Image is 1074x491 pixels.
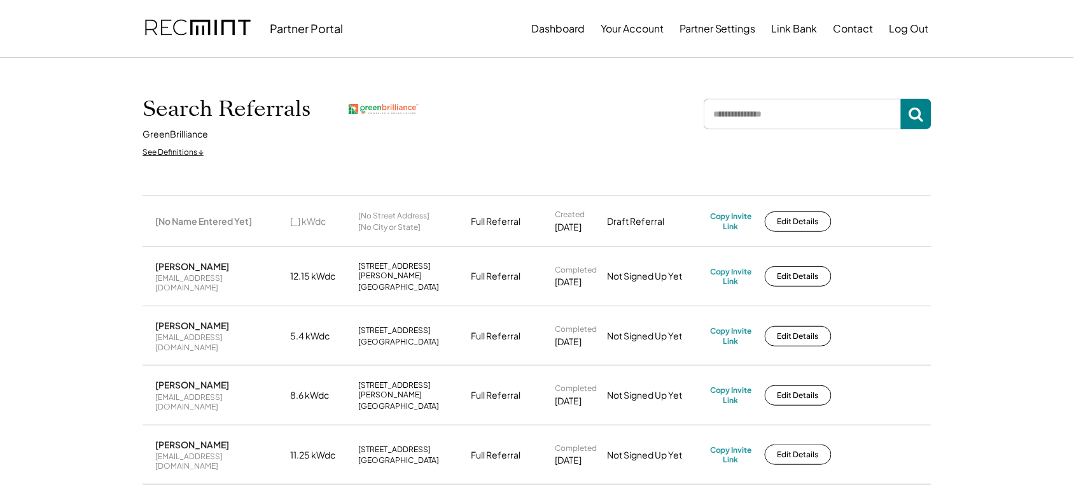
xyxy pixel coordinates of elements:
[358,325,431,336] div: [STREET_ADDRESS]
[270,21,343,36] div: Partner Portal
[710,267,752,287] div: Copy Invite Link
[290,215,351,228] div: [_] kWdc
[555,324,597,334] div: Completed
[141,75,214,83] div: Keywords by Traffic
[555,221,582,234] div: [DATE]
[772,16,818,41] button: Link Bank
[290,330,351,343] div: 5.4 kWdc
[471,330,520,343] div: Full Referral
[531,16,585,41] button: Dashboard
[145,7,251,50] img: recmint-logotype%403x.png
[358,337,439,347] div: [GEOGRAPHIC_DATA]
[155,452,282,471] div: [EMAIL_ADDRESS][DOMAIN_NAME]
[710,326,752,346] div: Copy Invite Link
[601,16,664,41] button: Your Account
[358,445,431,455] div: [STREET_ADDRESS]
[607,215,702,228] div: Draft Referral
[290,270,351,283] div: 12.15 kWdc
[143,147,204,158] div: See Definitions ↓
[143,96,310,122] h1: Search Referrals
[155,439,229,450] div: [PERSON_NAME]
[710,445,752,465] div: Copy Invite Link
[765,326,832,346] button: Edit Details
[155,215,252,227] div: [No Name Entered Yet]
[555,395,582,408] div: [DATE]
[471,449,520,462] div: Full Referral
[555,276,582,288] div: [DATE]
[290,449,351,462] div: 11.25 kWdc
[607,270,702,283] div: Not Signed Up Yet
[607,389,702,402] div: Not Signed Up Yet
[555,454,582,467] div: [DATE]
[20,20,31,31] img: logo_orange.svg
[358,401,439,411] div: [GEOGRAPHIC_DATA]
[555,265,597,275] div: Completed
[349,104,419,113] img: greenbrilliance.png
[765,445,832,465] button: Edit Details
[607,330,702,343] div: Not Signed Up Yet
[555,336,582,348] div: [DATE]
[471,389,520,402] div: Full Referral
[555,210,585,220] div: Created
[710,385,752,405] div: Copy Invite Link
[765,385,832,406] button: Edit Details
[36,20,62,31] div: v 4.0.25
[710,211,752,231] div: Copy Invite Link
[358,380,463,400] div: [STREET_ADDRESS][PERSON_NAME]
[358,282,439,292] div: [GEOGRAPHIC_DATA]
[155,379,229,390] div: [PERSON_NAME]
[358,261,463,281] div: [STREET_ADDRESS][PERSON_NAME]
[471,270,520,283] div: Full Referral
[48,75,114,83] div: Domain Overview
[607,449,702,462] div: Not Signed Up Yet
[155,260,229,272] div: [PERSON_NAME]
[833,16,874,41] button: Contact
[765,266,832,287] button: Edit Details
[290,389,351,402] div: 8.6 kWdc
[358,222,421,232] div: [No City or State]
[471,215,520,228] div: Full Referral
[143,128,208,141] div: GreenBrilliance
[358,455,439,466] div: [GEOGRAPHIC_DATA]
[555,443,597,453] div: Completed
[765,211,832,232] button: Edit Details
[155,320,229,331] div: [PERSON_NAME]
[555,383,597,394] div: Completed
[358,211,429,221] div: [No Street Address]
[680,16,756,41] button: Partner Settings
[155,392,282,412] div: [EMAIL_ADDRESS][DOMAIN_NAME]
[155,332,282,352] div: [EMAIL_ADDRESS][DOMAIN_NAME]
[34,74,45,84] img: tab_domain_overview_orange.svg
[127,74,137,84] img: tab_keywords_by_traffic_grey.svg
[155,273,282,293] div: [EMAIL_ADDRESS][DOMAIN_NAME]
[33,33,140,43] div: Domain: [DOMAIN_NAME]
[20,33,31,43] img: website_grey.svg
[889,16,929,41] button: Log Out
